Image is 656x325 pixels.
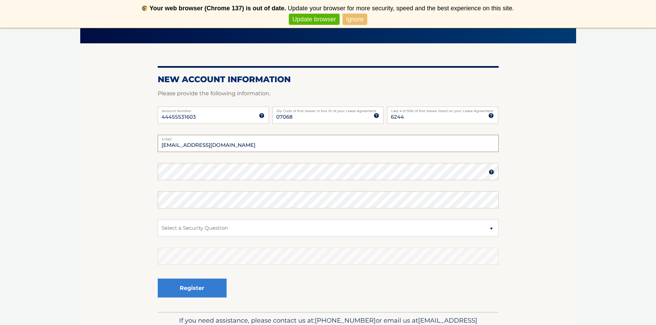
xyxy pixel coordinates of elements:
button: Register [158,279,227,297]
label: Account Number [158,107,269,112]
label: Email [158,135,499,140]
img: tooltip.svg [488,113,494,118]
a: Update browser [289,14,340,25]
input: Zip Code [272,107,384,124]
input: Email [158,135,499,152]
label: Zip Code of first lessee in box 1b of your Lease Agreement [272,107,384,112]
img: tooltip.svg [259,113,264,118]
input: Account Number [158,107,269,124]
a: Ignore [343,14,367,25]
span: Update your browser for more security, speed and the best experience on this site. [288,5,514,12]
img: tooltip.svg [374,113,379,118]
p: Please provide the following information. [158,89,499,98]
h2: New Account Information [158,74,499,85]
label: Last 4 of SSN of first lessee listed on your Lease Agreement [387,107,498,112]
b: Your web browser (Chrome 137) is out of date. [149,5,286,12]
span: [PHONE_NUMBER] [315,316,376,324]
input: SSN or EIN (last 4 digits only) [387,107,498,124]
img: tooltip.svg [489,169,494,175]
